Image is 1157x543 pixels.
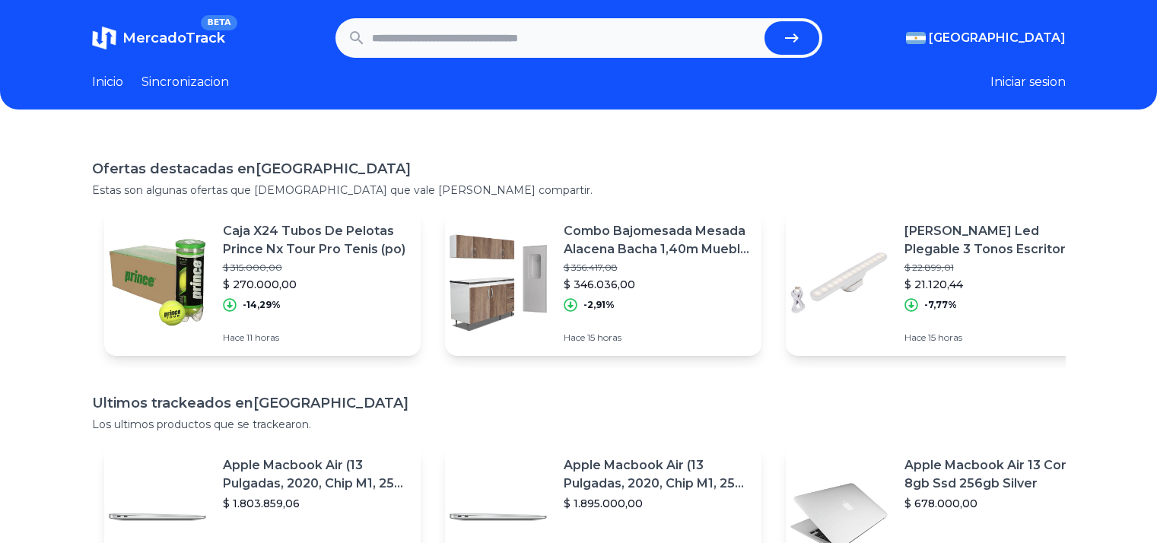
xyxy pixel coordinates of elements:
img: Featured image [786,230,892,336]
p: Apple Macbook Air (13 Pulgadas, 2020, Chip M1, 256 Gb De Ssd, 8 Gb De Ram) - Plata [223,456,408,493]
p: -14,29% [243,299,281,311]
p: Hace 11 horas [223,332,408,344]
img: MercadoTrack [92,26,116,50]
a: Featured image[PERSON_NAME] Led Plegable 3 Tonos Escritorio Con Usb Touch Larga 30cm$ 22.899,01$ ... [786,210,1102,356]
button: Iniciar sesion [990,73,1066,91]
a: MercadoTrackBETA [92,26,225,50]
p: Hace 15 horas [564,332,749,344]
p: Combo Bajomesada Mesada Alacena Bacha 1,40m Mueble Cocina [564,222,749,259]
p: $ 678.000,00 [904,496,1090,511]
p: $ 270.000,00 [223,277,408,292]
p: $ 315.000,00 [223,262,408,274]
p: -2,91% [583,299,615,311]
span: BETA [201,15,237,30]
button: [GEOGRAPHIC_DATA] [906,29,1066,47]
p: $ 21.120,44 [904,277,1090,292]
a: Featured imageCaja X24 Tubos De Pelotas Prince Nx Tour Pro Tenis (po)$ 315.000,00$ 270.000,00-14,... [104,210,421,356]
span: MercadoTrack [122,30,225,46]
a: Featured imageCombo Bajomesada Mesada Alacena Bacha 1,40m Mueble Cocina$ 356.417,08$ 346.036,00-2... [445,210,761,356]
p: -7,77% [924,299,957,311]
p: $ 1.803.859,06 [223,496,408,511]
p: $ 22.899,01 [904,262,1090,274]
a: Sincronizacion [141,73,229,91]
img: Featured image [445,230,551,336]
h1: Ofertas destacadas en [GEOGRAPHIC_DATA] [92,158,1066,179]
p: Los ultimos productos que se trackearon. [92,417,1066,432]
p: Hace 15 horas [904,332,1090,344]
p: $ 1.895.000,00 [564,496,749,511]
p: [PERSON_NAME] Led Plegable 3 Tonos Escritorio Con Usb Touch Larga 30cm [904,222,1090,259]
p: Caja X24 Tubos De Pelotas Prince Nx Tour Pro Tenis (po) [223,222,408,259]
p: $ 356.417,08 [564,262,749,274]
p: Apple Macbook Air (13 Pulgadas, 2020, Chip M1, 256 Gb De Ssd, 8 Gb De Ram) - Plata [564,456,749,493]
h1: Ultimos trackeados en [GEOGRAPHIC_DATA] [92,392,1066,414]
a: Inicio [92,73,123,91]
p: $ 346.036,00 [564,277,749,292]
p: Estas son algunas ofertas que [DEMOGRAPHIC_DATA] que vale [PERSON_NAME] compartir. [92,183,1066,198]
span: [GEOGRAPHIC_DATA] [929,29,1066,47]
img: Argentina [906,32,926,44]
p: Apple Macbook Air 13 Core I5 8gb Ssd 256gb Silver [904,456,1090,493]
img: Featured image [104,230,211,336]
